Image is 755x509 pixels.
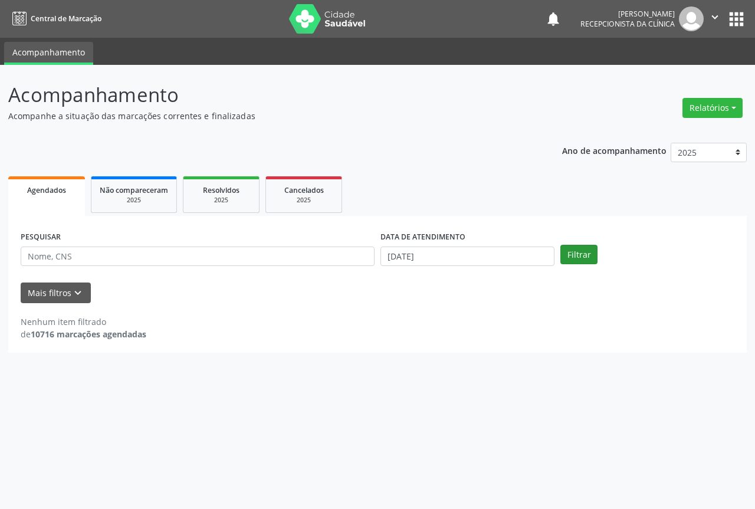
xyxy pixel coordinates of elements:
[545,11,562,27] button: notifications
[4,42,93,65] a: Acompanhamento
[562,143,667,157] p: Ano de acompanhamento
[704,6,726,31] button: 
[21,283,91,303] button: Mais filtroskeyboard_arrow_down
[31,14,101,24] span: Central de Marcação
[682,98,743,118] button: Relatórios
[100,185,168,195] span: Não compareceram
[274,196,333,205] div: 2025
[192,196,251,205] div: 2025
[560,245,598,265] button: Filtrar
[708,11,721,24] i: 
[31,329,146,340] strong: 10716 marcações agendadas
[284,185,324,195] span: Cancelados
[21,228,61,247] label: PESQUISAR
[679,6,704,31] img: img
[21,316,146,328] div: Nenhum item filtrado
[8,9,101,28] a: Central de Marcação
[21,247,375,267] input: Nome, CNS
[8,80,525,110] p: Acompanhamento
[71,287,84,300] i: keyboard_arrow_down
[726,9,747,29] button: apps
[21,328,146,340] div: de
[203,185,239,195] span: Resolvidos
[580,9,675,19] div: [PERSON_NAME]
[8,110,525,122] p: Acompanhe a situação das marcações correntes e finalizadas
[380,247,554,267] input: Selecione um intervalo
[380,228,465,247] label: DATA DE ATENDIMENTO
[27,185,66,195] span: Agendados
[580,19,675,29] span: Recepcionista da clínica
[100,196,168,205] div: 2025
